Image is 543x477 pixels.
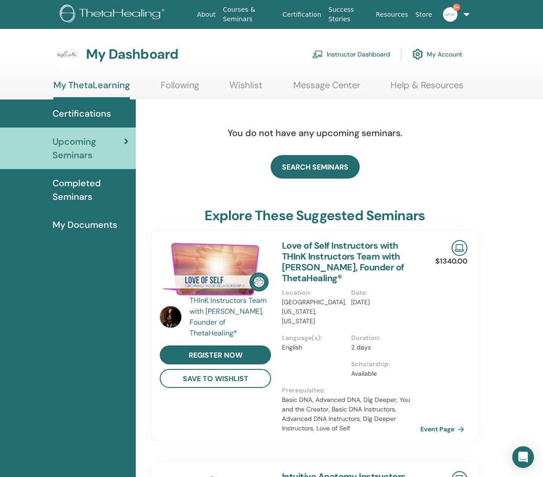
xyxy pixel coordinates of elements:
[282,288,346,298] p: Location :
[53,40,82,69] img: default.jpg
[312,50,323,58] img: chalkboard-teacher.svg
[282,162,348,172] span: SEARCH SEMINARS
[412,47,423,62] img: cog.svg
[282,395,420,433] p: Basic DNA, Advanced DNA, Dig Deeper, You and the Creator, Basic DNA Instructors, Advanced DNA Ins...
[160,345,271,364] a: register now
[412,44,462,64] a: My Account
[452,240,467,256] img: Live Online Seminar
[351,359,415,369] p: Scholarship :
[229,80,262,97] a: Wishlist
[351,343,415,352] p: 2 days
[351,288,415,298] p: Date :
[443,7,457,22] img: default.jpg
[52,135,124,162] span: Upcoming Seminars
[160,240,271,298] img: Love of Self Instructors
[86,46,178,62] h3: My Dashboard
[160,369,271,388] button: save to wishlist
[53,80,130,99] a: My ThetaLearning
[351,333,415,343] p: Duration :
[293,80,360,97] a: Message Center
[279,6,324,23] a: Certification
[282,386,420,395] p: Prerequisites :
[282,333,346,343] p: Language(s) :
[60,5,168,25] img: logo.png
[453,4,460,11] span: 9+
[52,107,111,120] span: Certifications
[160,306,181,328] img: default.jpg
[391,80,463,97] a: Help & Resources
[219,1,279,28] a: Courses & Seminars
[325,1,372,28] a: Success Stories
[351,369,415,378] p: Available
[193,6,219,23] a: About
[190,295,273,339] a: THInK Instructors Team with [PERSON_NAME], Founder of ThetaHealing®
[282,240,404,284] a: Love of Self Instructors with THInK Instructors Team with [PERSON_NAME], Founder of ThetaHealing®
[172,128,457,138] h4: You do not have any upcoming seminars.
[512,446,534,468] div: Open Intercom Messenger
[161,80,199,97] a: Following
[435,256,467,267] p: $1340.00
[52,218,117,231] span: My Documents
[420,422,468,436] a: Event Page
[189,350,243,360] span: register now
[282,298,346,326] p: [GEOGRAPHIC_DATA], [US_STATE], [US_STATE]
[312,44,390,64] a: Instructor Dashboard
[412,6,436,23] a: Store
[205,208,425,224] h3: explore these suggested seminars
[282,343,346,352] p: English
[271,155,360,179] a: SEARCH SEMINARS
[52,176,129,203] span: Completed Seminars
[372,6,412,23] a: Resources
[351,298,415,307] p: [DATE]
